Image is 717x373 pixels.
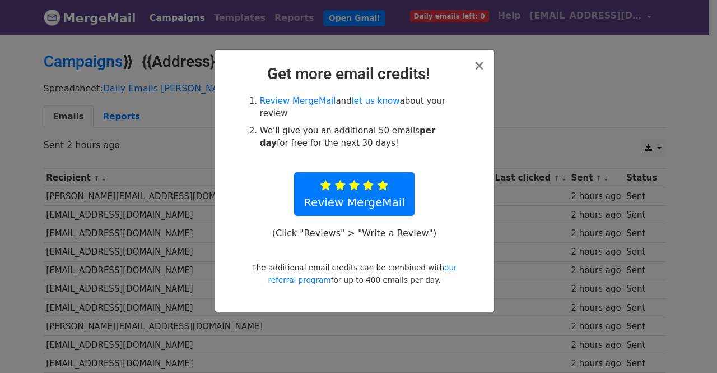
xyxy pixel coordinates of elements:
h2: Get more email credits! [224,65,485,84]
li: and about your review [260,95,462,120]
a: Review MergeMail [260,96,336,106]
li: We'll give you an additional 50 emails for free for the next 30 days! [260,125,462,150]
a: let us know [352,96,400,106]
span: × [473,58,485,73]
a: our referral program [268,263,457,284]
p: (Click "Reviews" > "Write a Review") [266,227,442,239]
a: Review MergeMail [294,172,415,216]
small: The additional email credits can be combined with for up to 400 emails per day. [252,263,457,284]
button: Close [473,59,485,72]
strong: per day [260,126,435,149]
iframe: Chat Widget [661,319,717,373]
